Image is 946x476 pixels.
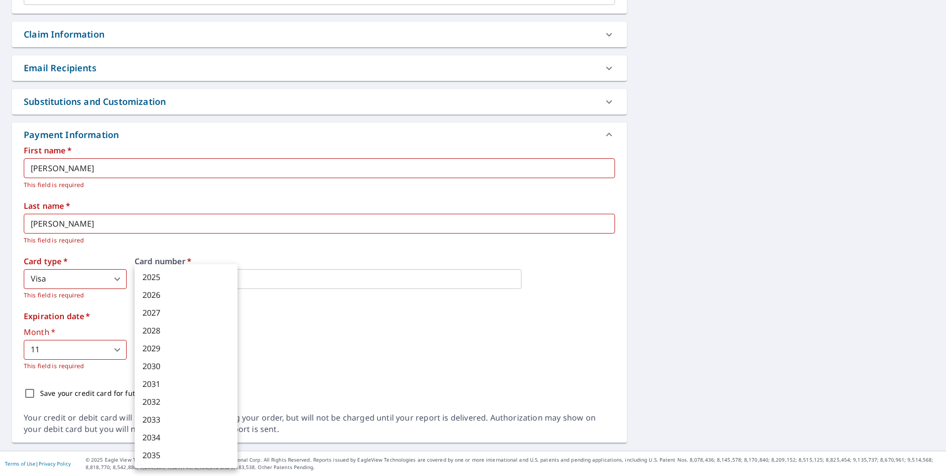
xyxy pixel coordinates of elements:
[135,428,237,446] li: 2034
[135,268,237,286] li: 2025
[135,286,237,304] li: 2026
[135,357,237,375] li: 2030
[135,322,237,339] li: 2028
[135,304,237,322] li: 2027
[135,446,237,464] li: 2035
[135,375,237,393] li: 2031
[135,393,237,411] li: 2032
[135,411,237,428] li: 2033
[135,339,237,357] li: 2029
